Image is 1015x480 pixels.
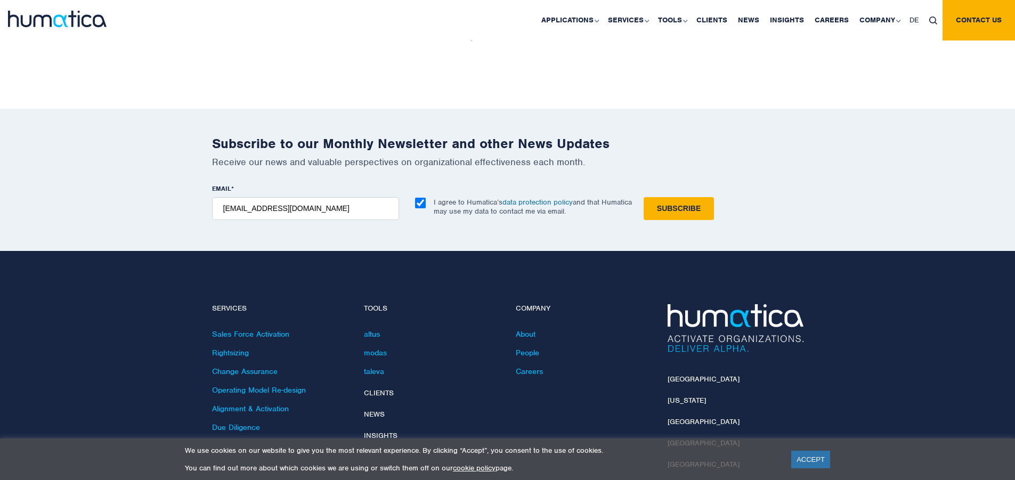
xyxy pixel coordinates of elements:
[364,329,380,339] a: altus
[668,375,740,384] a: [GEOGRAPHIC_DATA]
[516,329,535,339] a: About
[212,329,289,339] a: Sales Force Activation
[516,348,539,357] a: People
[364,431,397,440] a: Insights
[516,367,543,376] a: Careers
[364,367,384,376] a: taleva
[212,184,231,193] span: EMAIL
[212,367,278,376] a: Change Assurance
[212,135,803,152] h2: Subscribe to our Monthly Newsletter and other News Updates
[212,404,289,413] a: Alignment & Activation
[185,463,778,473] p: You can find out more about which cookies we are using or switch them off on our page.
[364,410,385,419] a: News
[668,396,706,405] a: [US_STATE]
[910,15,919,25] span: DE
[516,304,652,313] h4: Company
[415,198,426,208] input: I agree to Humatica’sdata protection policyand that Humatica may use my data to contact me via em...
[212,385,306,395] a: Operating Model Re-design
[668,417,740,426] a: [GEOGRAPHIC_DATA]
[364,388,394,397] a: Clients
[212,348,249,357] a: Rightsizing
[185,446,778,455] p: We use cookies on our website to give you the most relevant experience. By clicking “Accept”, you...
[929,17,937,25] img: search_icon
[212,304,348,313] h4: Services
[453,463,496,473] a: cookie policy
[364,304,500,313] h4: Tools
[8,11,107,27] img: logo
[791,451,830,468] a: ACCEPT
[212,156,803,168] p: Receive our news and valuable perspectives on organizational effectiveness each month.
[668,304,803,352] img: Humatica
[364,348,387,357] a: modas
[212,422,260,432] a: Due Diligence
[212,197,399,220] input: name@company.com
[502,198,573,207] a: data protection policy
[434,198,632,216] p: I agree to Humatica’s and that Humatica may use my data to contact me via email.
[644,197,714,220] input: Subscribe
